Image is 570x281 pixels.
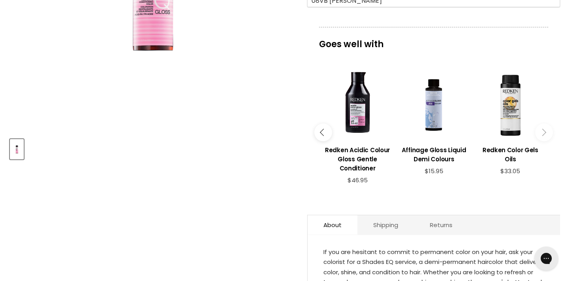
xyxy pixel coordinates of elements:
[10,139,24,159] button: Redken Shades EQ Gloss
[414,215,468,235] a: Returns
[348,176,368,184] span: $46.95
[357,215,414,235] a: Shipping
[500,167,520,175] span: $33.05
[9,137,294,159] div: Product thumbnails
[323,145,391,173] h3: Redken Acidic Colour Gloss Gentle Conditioner
[400,145,468,164] h3: Affinage Gloss Liquid Demi Colours
[11,140,23,159] img: Redken Shades EQ Gloss
[476,140,545,168] a: View product:Redken Color Gels Oils
[425,167,443,175] span: $15.95
[323,140,391,177] a: View product:Redken Acidic Colour Gloss Gentle Conditioner
[400,140,468,168] a: View product:Affinage Gloss Liquid Demi Colours
[319,27,548,53] p: Goes well with
[476,145,545,164] h3: Redken Color Gels Oils
[530,244,562,273] iframe: Gorgias live chat messenger
[476,71,545,140] a: View product:Redken Color Gels Oils
[308,215,357,235] a: About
